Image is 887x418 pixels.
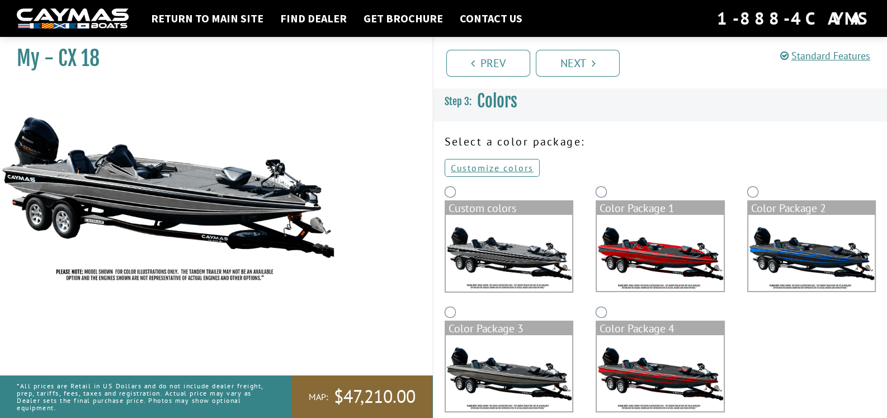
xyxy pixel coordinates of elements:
a: Find Dealer [275,11,352,26]
div: Color Package 4 [597,322,723,335]
a: Contact Us [454,11,528,26]
p: Select a color package: [445,133,876,150]
div: Color Package 1 [597,201,723,215]
ul: Pagination [443,48,887,77]
div: Custom colors [446,201,572,215]
img: color_package_274.png [446,335,572,411]
a: Prev [446,50,530,77]
p: *All prices are Retail in US Dollars and do not include dealer freight, prep, tariffs, fees, taxe... [17,377,267,417]
img: color_package_275.png [597,335,723,411]
h3: Colors [433,81,887,122]
div: Color Package 2 [748,201,875,215]
img: white-logo-c9c8dbefe5ff5ceceb0f0178aa75bf4bb51f6bca0971e226c86eb53dfe498488.png [17,8,129,29]
div: Color Package 3 [446,322,572,335]
a: Standard Features [780,49,870,62]
a: Return to main site [145,11,269,26]
span: MAP: [309,391,328,403]
span: $47,210.00 [334,385,416,408]
a: MAP:$47,210.00 [292,375,432,418]
h1: My - CX 18 [17,46,404,71]
img: color_package_273.png [748,215,875,291]
img: color_package_272.png [597,215,723,291]
a: Next [536,50,620,77]
a: Customize colors [445,159,540,177]
div: 1-888-4CAYMAS [717,6,870,31]
img: cx18-Base-Layer.png [446,215,572,292]
a: Get Brochure [358,11,449,26]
